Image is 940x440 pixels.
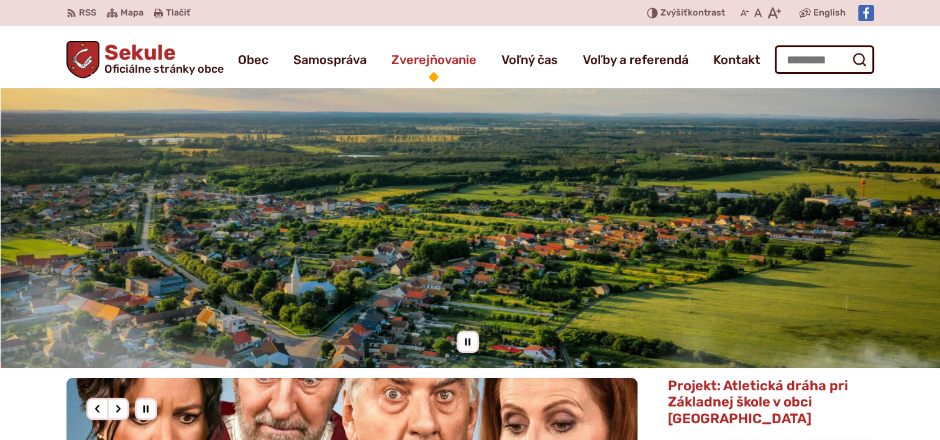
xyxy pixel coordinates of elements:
a: Zverejňovanie [391,42,477,77]
a: Kontakt [713,42,760,77]
a: Voľný čas [501,42,558,77]
span: kontrast [660,8,725,19]
img: Prejsť na Facebook stránku [858,5,874,21]
img: Prejsť na domovskú stránku [66,41,100,78]
a: Voľby a referendá [583,42,688,77]
span: Tlačiť [166,8,190,19]
a: English [811,6,848,21]
span: English [813,6,846,21]
h1: Sekule [99,42,224,75]
a: Samospráva [293,42,367,77]
div: Pozastaviť pohyb slajdera [135,398,157,420]
span: RSS [79,6,96,21]
span: Projekt: Atletická dráha pri Základnej škole v obci [GEOGRAPHIC_DATA] [667,377,847,427]
span: Mapa [121,6,144,21]
span: Zvýšiť [660,7,688,18]
span: Oficiálne stránky obce [104,63,224,75]
a: Logo Sekule, prejsť na domovskú stránku. [66,41,224,78]
div: Pozastaviť pohyb slajdera [457,331,479,353]
a: Obec [238,42,268,77]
